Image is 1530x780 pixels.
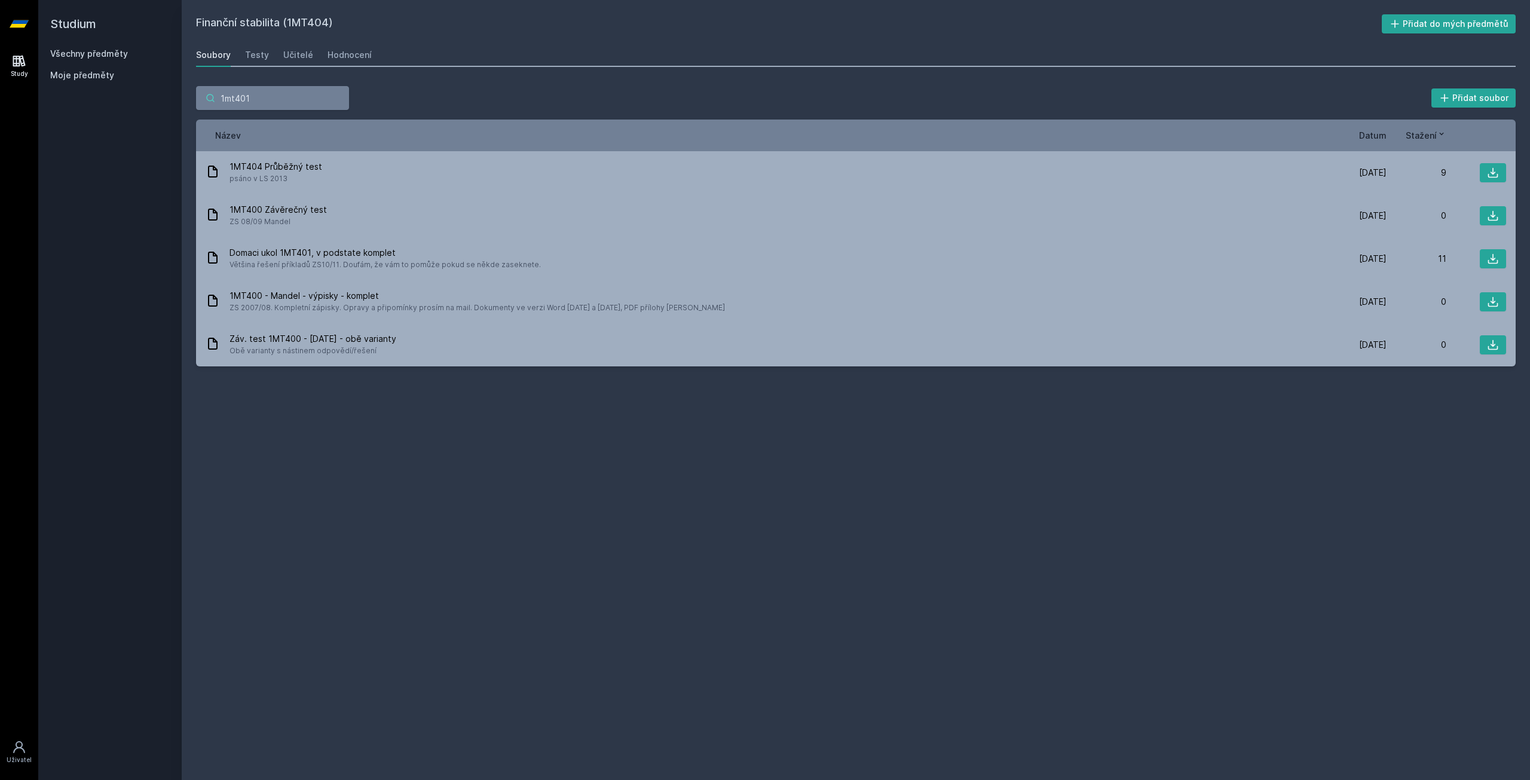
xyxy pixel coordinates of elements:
span: 1MT400 - Mandel - výpisky - komplet [229,290,725,302]
div: 9 [1387,167,1446,179]
div: Testy [245,49,269,61]
a: Učitelé [283,43,313,67]
span: [DATE] [1359,167,1387,179]
div: 0 [1387,210,1446,222]
a: Testy [245,43,269,67]
div: 11 [1387,253,1446,265]
span: Stažení [1406,129,1437,142]
span: [DATE] [1359,296,1387,308]
a: Study [2,48,36,84]
button: Datum [1359,129,1387,142]
span: Domaci ukol 1MT401, v podstate komplet [229,247,541,259]
div: Hodnocení [328,49,372,61]
div: Uživatel [7,755,32,764]
span: 1MT400 Závěrečný test [229,204,327,216]
div: Soubory [196,49,231,61]
span: Záv. test 1MT400 - [DATE] - obě varianty [229,333,396,345]
button: Přidat do mých předmětů [1382,14,1516,33]
span: Obě varianty s nástinem odpovědí/řešení [229,345,396,357]
div: Study [11,69,28,78]
div: 0 [1387,339,1446,351]
a: Soubory [196,43,231,67]
a: Hodnocení [328,43,372,67]
div: 0 [1387,296,1446,308]
span: Moje předměty [50,69,114,81]
span: [DATE] [1359,210,1387,222]
a: Uživatel [2,734,36,770]
button: Název [215,129,241,142]
span: ZS 2007/08. Kompletní zápisky. Opravy a připomínky prosím na mail. Dokumenty ve verzi Word [DATE]... [229,302,725,314]
span: Většina řešení příkladů ZS10/11. Doufám, že vám to pomůže pokud se někde zaseknete. [229,259,541,271]
span: [DATE] [1359,339,1387,351]
span: psáno v LS 2013 [229,173,322,185]
span: ZS 08/09 Mandel [229,216,327,228]
button: Stažení [1406,129,1446,142]
span: [DATE] [1359,253,1387,265]
button: Přidat soubor [1431,88,1516,108]
span: 1MT404 Průběžný test [229,161,322,173]
input: Hledej soubor [196,86,349,110]
h2: Finanční stabilita (1MT404) [196,14,1382,33]
div: Učitelé [283,49,313,61]
a: Všechny předměty [50,48,128,59]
